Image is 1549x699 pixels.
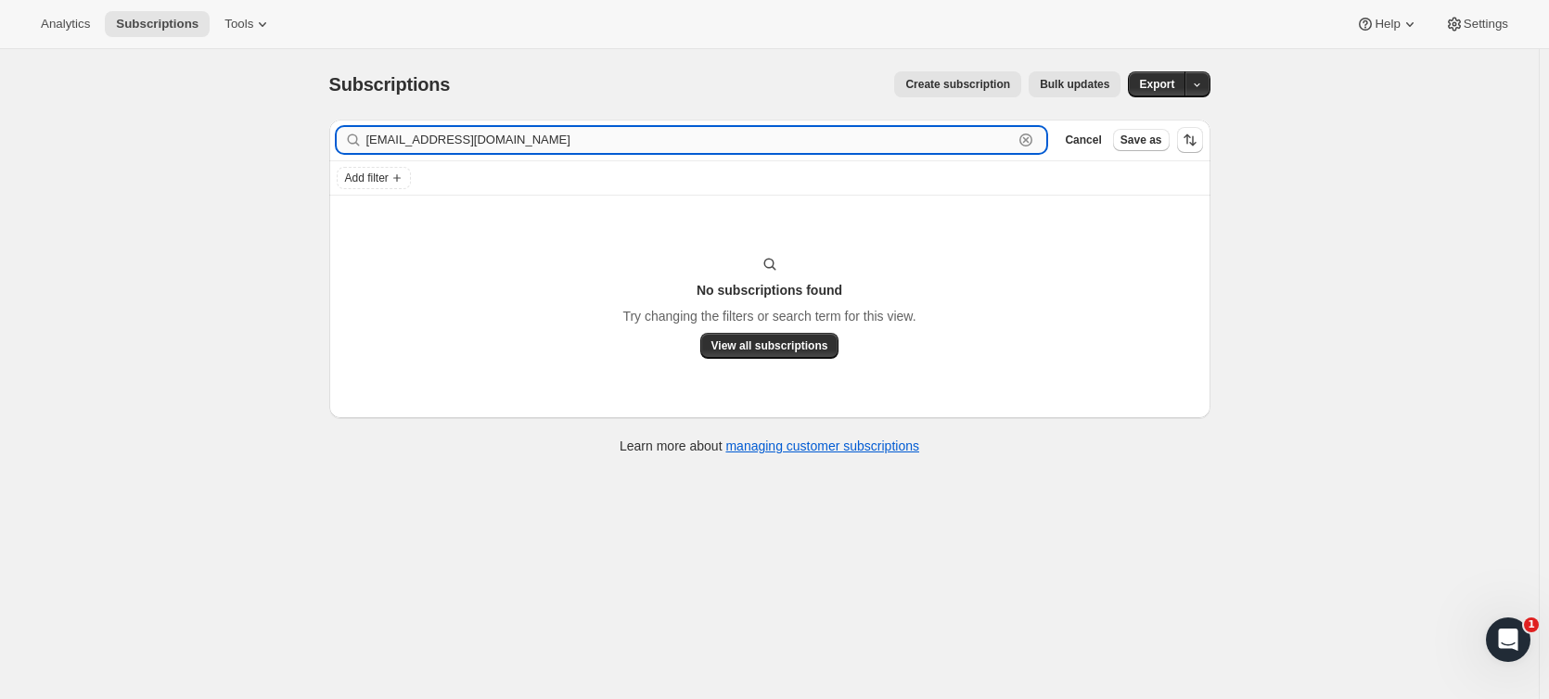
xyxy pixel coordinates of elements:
[224,17,253,32] span: Tools
[105,11,210,37] button: Subscriptions
[116,17,198,32] span: Subscriptions
[1434,11,1519,37] button: Settings
[1345,11,1429,37] button: Help
[1464,17,1508,32] span: Settings
[711,338,828,353] span: View all subscriptions
[366,127,1014,153] input: Filter subscribers
[1057,129,1108,151] button: Cancel
[41,17,90,32] span: Analytics
[30,11,101,37] button: Analytics
[1040,77,1109,92] span: Bulk updates
[1524,617,1539,632] span: 1
[1128,71,1185,97] button: Export
[1029,71,1120,97] button: Bulk updates
[1139,77,1174,92] span: Export
[1177,127,1203,153] button: Sort the results
[1375,17,1400,32] span: Help
[697,281,842,299] h3: No subscriptions found
[622,307,915,325] p: Try changing the filters or search term for this view.
[700,333,839,359] button: View all subscriptions
[337,167,411,189] button: Add filter
[620,437,919,455] p: Learn more about
[894,71,1021,97] button: Create subscription
[1017,131,1035,149] button: Clear
[329,74,451,95] span: Subscriptions
[1120,133,1162,147] span: Save as
[905,77,1010,92] span: Create subscription
[1486,617,1530,662] iframe: Intercom live chat
[1065,133,1101,147] span: Cancel
[725,438,919,453] a: managing customer subscriptions
[1113,129,1170,151] button: Save as
[213,11,283,37] button: Tools
[345,171,389,185] span: Add filter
